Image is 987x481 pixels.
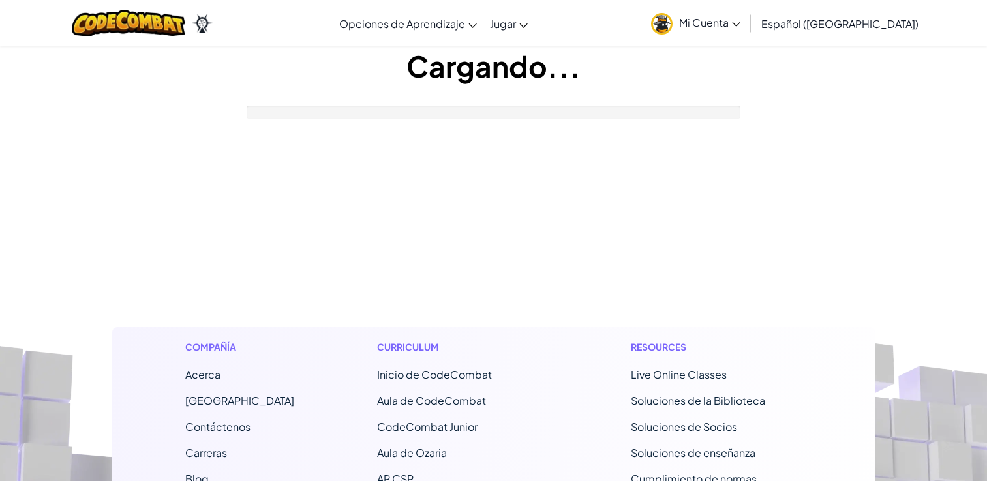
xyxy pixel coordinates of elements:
span: Jugar [490,17,516,31]
a: Opciones de Aprendizaje [333,6,483,41]
a: Aula de Ozaria [377,446,447,459]
h1: Compañía [185,340,294,354]
a: Soluciones de la Biblioteca [631,394,765,407]
h1: Resources [631,340,802,354]
a: Español ([GEOGRAPHIC_DATA]) [755,6,925,41]
h1: Curriculum [377,340,549,354]
a: Carreras [185,446,227,459]
img: Ozaria [192,14,213,33]
a: CodeCombat Junior [377,420,478,433]
a: Soluciones de Socios [631,420,737,433]
a: Jugar [483,6,534,41]
span: Opciones de Aprendizaje [339,17,465,31]
span: Español ([GEOGRAPHIC_DATA]) [761,17,919,31]
a: Aula de CodeCombat [377,394,486,407]
img: CodeCombat logo [72,10,186,36]
a: [GEOGRAPHIC_DATA] [185,394,294,407]
span: Mi Cuenta [679,16,740,29]
span: Contáctenos [185,420,251,433]
img: avatar [651,13,673,35]
a: Soluciones de enseñanza [631,446,755,459]
span: Inicio de CodeCombat [377,368,492,381]
a: Acerca [185,368,220,381]
a: Mi Cuenta [645,3,747,44]
a: Live Online Classes [631,368,727,381]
